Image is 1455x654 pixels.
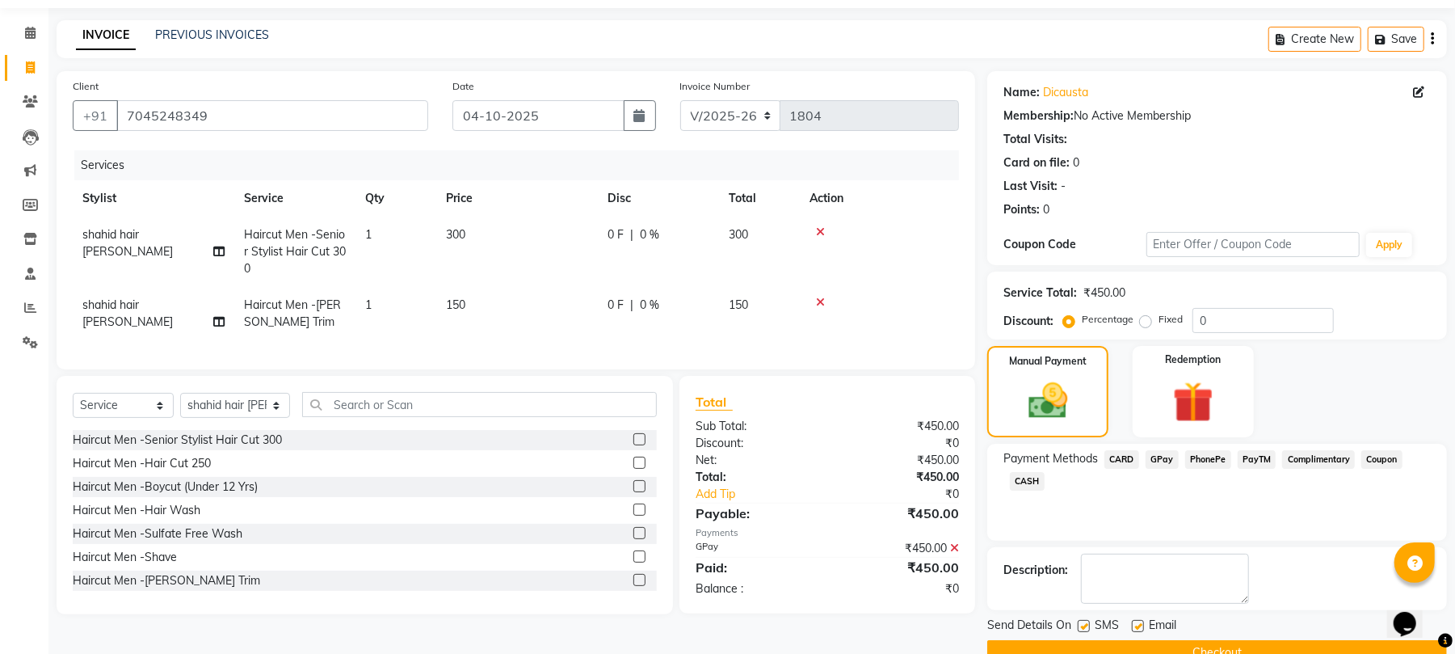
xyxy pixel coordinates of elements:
[683,418,827,435] div: Sub Total:
[1095,617,1119,637] span: SMS
[73,525,242,542] div: Haircut Men -Sulfate Free Wash
[73,100,118,131] button: +91
[1003,562,1068,579] div: Description:
[302,392,657,417] input: Search or Scan
[1368,27,1424,52] button: Save
[1160,377,1226,428] img: _gift.svg
[73,432,282,449] div: Haircut Men -Senior Stylist Hair Cut 300
[800,180,959,217] th: Action
[234,180,355,217] th: Service
[155,27,269,42] a: PREVIOUS INVOICES
[630,226,633,243] span: |
[365,227,372,242] span: 1
[683,580,827,597] div: Balance :
[1146,450,1179,469] span: GPay
[1268,27,1361,52] button: Create New
[640,297,659,314] span: 0 %
[244,297,341,329] span: Haircut Men -[PERSON_NAME] Trim
[987,617,1071,637] span: Send Details On
[827,418,971,435] div: ₹450.00
[1043,201,1049,218] div: 0
[640,226,659,243] span: 0 %
[446,297,465,312] span: 150
[1003,154,1070,171] div: Card on file:
[852,486,971,503] div: ₹0
[73,455,211,472] div: Haircut Men -Hair Cut 250
[244,227,346,276] span: Haircut Men -Senior Stylist Hair Cut 300
[598,180,719,217] th: Disc
[1149,617,1176,637] span: Email
[1387,589,1439,638] iframe: chat widget
[74,150,971,180] div: Services
[683,469,827,486] div: Total:
[436,180,598,217] th: Price
[827,580,971,597] div: ₹0
[1146,232,1360,257] input: Enter Offer / Coupon Code
[827,540,971,557] div: ₹450.00
[1003,313,1053,330] div: Discount:
[73,180,234,217] th: Stylist
[1238,450,1276,469] span: PayTM
[827,435,971,452] div: ₹0
[608,226,624,243] span: 0 F
[1016,378,1080,424] img: _cash.svg
[827,469,971,486] div: ₹450.00
[82,227,173,259] span: shahid hair [PERSON_NAME]
[827,504,971,523] div: ₹450.00
[683,558,827,577] div: Paid:
[1282,450,1355,469] span: Complimentary
[73,79,99,94] label: Client
[1361,450,1402,469] span: Coupon
[696,394,733,411] span: Total
[719,180,800,217] th: Total
[680,79,751,94] label: Invoice Number
[73,549,177,566] div: Haircut Men -Shave
[116,100,428,131] input: Search by Name/Mobile/Email/Code
[683,452,827,469] div: Net:
[1003,178,1058,195] div: Last Visit:
[76,21,136,50] a: INVOICE
[1003,84,1040,101] div: Name:
[1104,450,1139,469] span: CARD
[452,79,474,94] label: Date
[73,572,260,589] div: Haircut Men -[PERSON_NAME] Trim
[683,540,827,557] div: GPay
[1003,131,1067,148] div: Total Visits:
[1003,201,1040,218] div: Points:
[1010,472,1045,491] span: CASH
[729,297,748,312] span: 150
[683,504,827,523] div: Payable:
[1073,154,1079,171] div: 0
[1185,450,1231,469] span: PhonePe
[1003,108,1074,124] div: Membership:
[1003,236,1146,253] div: Coupon Code
[82,297,173,329] span: shahid hair [PERSON_NAME]
[683,435,827,452] div: Discount:
[1003,450,1098,467] span: Payment Methods
[1083,285,1125,302] div: ₹450.00
[1009,354,1087,369] label: Manual Payment
[729,227,748,242] span: 300
[355,180,436,217] th: Qty
[1003,108,1431,124] div: No Active Membership
[827,558,971,577] div: ₹450.00
[73,502,200,519] div: Haircut Men -Hair Wash
[1165,352,1221,367] label: Redemption
[1043,84,1088,101] a: Dicausta
[73,479,258,496] div: Haircut Men -Boycut (Under 12 Yrs)
[1082,312,1133,327] label: Percentage
[1159,312,1183,327] label: Fixed
[683,486,852,503] a: Add Tip
[1061,178,1066,195] div: -
[446,227,465,242] span: 300
[696,526,959,540] div: Payments
[630,297,633,314] span: |
[827,452,971,469] div: ₹450.00
[1366,233,1412,257] button: Apply
[608,297,624,314] span: 0 F
[1003,285,1077,302] div: Service Total:
[365,297,372,312] span: 1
